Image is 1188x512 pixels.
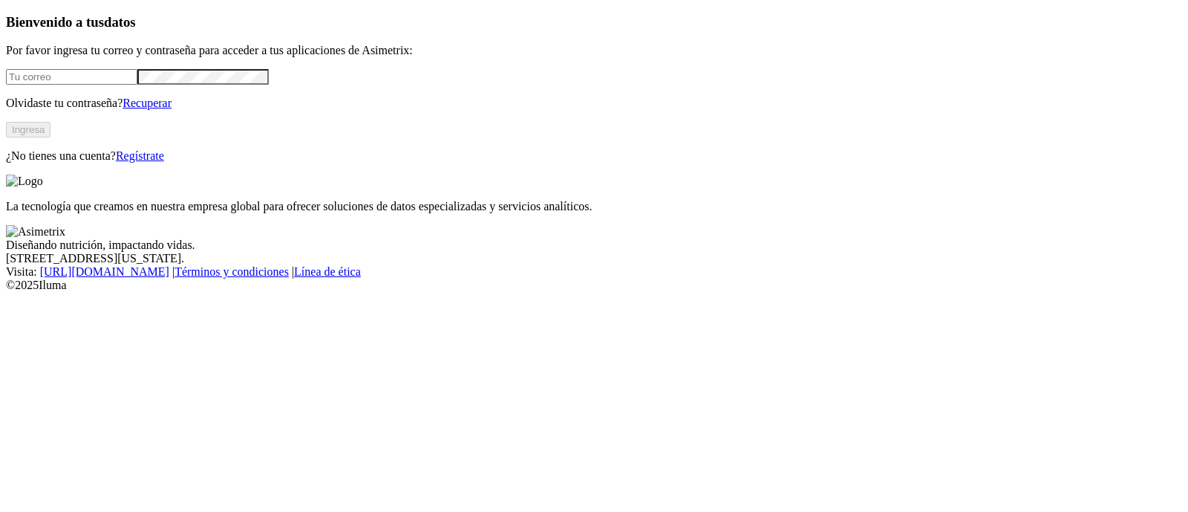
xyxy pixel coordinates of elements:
[116,149,164,162] a: Regístrate
[6,97,1182,110] p: Olvidaste tu contraseña?
[6,44,1182,57] p: Por favor ingresa tu correo y contraseña para acceder a tus aplicaciones de Asimetrix:
[6,200,1182,213] p: La tecnología que creamos en nuestra empresa global para ofrecer soluciones de datos especializad...
[6,239,1182,252] div: Diseñando nutrición, impactando vidas.
[6,149,1182,163] p: ¿No tienes una cuenta?
[6,122,50,137] button: Ingresa
[6,279,1182,292] div: © 2025 Iluma
[6,225,65,239] img: Asimetrix
[6,252,1182,265] div: [STREET_ADDRESS][US_STATE].
[174,265,289,278] a: Términos y condiciones
[123,97,172,109] a: Recuperar
[6,14,1182,30] h3: Bienvenido a tus
[6,175,43,188] img: Logo
[294,265,361,278] a: Línea de ética
[104,14,136,30] span: datos
[6,69,137,85] input: Tu correo
[40,265,169,278] a: [URL][DOMAIN_NAME]
[6,265,1182,279] div: Visita : | |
